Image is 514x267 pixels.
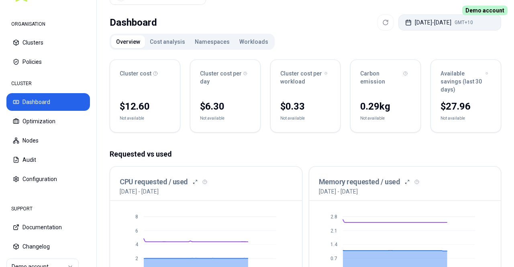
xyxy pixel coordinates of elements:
div: ORGANISATION [6,16,90,32]
tspan: 0.7 [330,256,337,261]
div: Cluster cost per workload [280,69,331,86]
button: Configuration [6,170,90,188]
p: Requested vs used [110,149,501,160]
tspan: 2 [135,256,138,261]
button: Cost analysis [145,35,190,48]
button: Clusters [6,34,90,51]
div: Dashboard [110,14,157,31]
button: Documentation [6,218,90,236]
tspan: 2.8 [330,214,337,220]
button: Namespaces [190,35,235,48]
div: Not available [200,114,224,122]
tspan: 8 [135,214,138,220]
span: Demo account [462,6,508,15]
button: Workloads [235,35,273,48]
button: [DATE]-[DATE]GMT+10 [398,14,501,31]
tspan: 6 [135,228,138,234]
div: Not available [360,114,385,122]
div: Carbon emission [360,69,411,86]
div: $27.96 [441,100,491,113]
div: Available savings (last 30 days) [441,69,491,94]
button: Overview [111,35,145,48]
div: 0.29 kg [360,100,411,113]
div: Not available [280,114,305,122]
button: Policies [6,53,90,71]
div: Not available [441,114,465,122]
h3: Memory requested / used [319,176,400,188]
p: [DATE] - [DATE] [319,188,358,196]
p: [DATE] - [DATE] [120,188,159,196]
button: Dashboard [6,93,90,111]
button: Nodes [6,132,90,149]
button: Audit [6,151,90,169]
tspan: 4 [135,242,139,247]
div: SUPPORT [6,201,90,217]
span: GMT+10 [455,19,473,26]
div: Cluster cost [120,69,170,77]
h3: CPU requested / used [120,176,188,188]
div: CLUSTER [6,75,90,92]
tspan: 1.4 [330,242,337,247]
div: $12.60 [120,100,170,113]
button: Optimization [6,112,90,130]
button: Changelog [6,238,90,255]
div: Cluster cost per day [200,69,251,86]
div: $0.33 [280,100,331,113]
div: Not available [120,114,144,122]
div: $6.30 [200,100,251,113]
tspan: 2.1 [330,228,337,234]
